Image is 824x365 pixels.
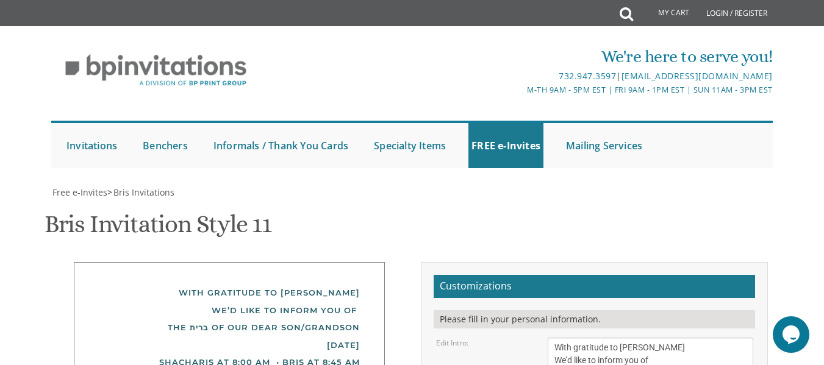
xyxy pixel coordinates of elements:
[99,284,360,336] div: With gratitude to [PERSON_NAME] We’d like to inform you of the ברית of our dear son/grandson
[52,186,107,198] span: Free e-Invites
[292,69,773,83] div: |
[622,70,773,82] a: [EMAIL_ADDRESS][DOMAIN_NAME]
[292,83,773,96] div: M-Th 9am - 5pm EST | Fri 9am - 1pm EST | Sun 11am - 3pm EST
[773,316,812,353] iframe: chat widget
[371,123,449,168] a: Specialty Items
[210,123,351,168] a: Informals / Thank You Cards
[140,123,191,168] a: Benchers
[51,45,260,96] img: BP Invitation Loft
[63,123,120,168] a: Invitations
[107,186,174,198] span: >
[434,310,755,328] div: Please fill in your personal information.
[468,123,543,168] a: FREE e-Invites
[292,44,773,69] div: We're here to serve you!
[434,275,755,298] h2: Customizations
[632,1,698,26] a: My Cart
[112,186,174,198] a: Bris Invitations
[45,211,271,247] h1: Bris Invitation Style 11
[51,186,107,198] a: Free e-Invites
[563,123,645,168] a: Mailing Services
[436,338,468,348] label: Edit Intro:
[559,70,616,82] a: 732.947.3597
[113,186,174,198] span: Bris Invitations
